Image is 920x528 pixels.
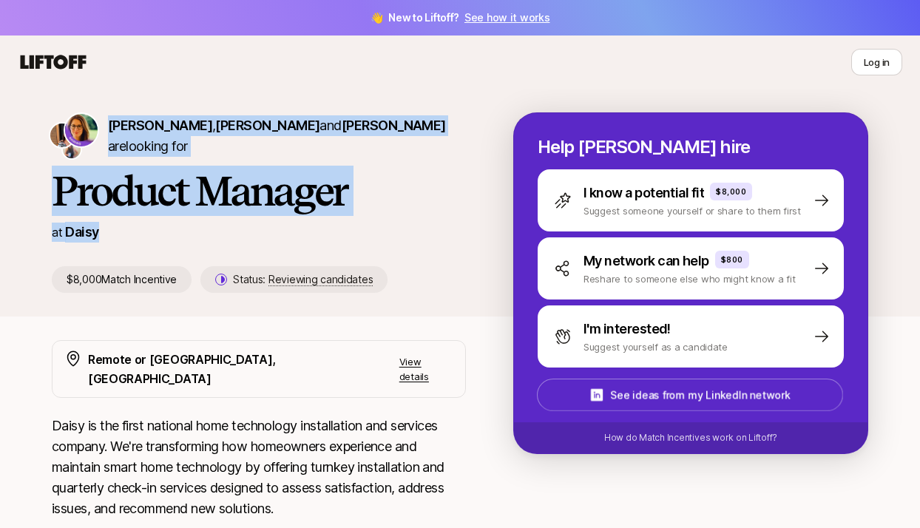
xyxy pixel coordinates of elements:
[721,254,743,265] p: $800
[319,118,445,133] span: and
[108,118,212,133] span: [PERSON_NAME]
[268,273,373,286] span: Reviewing candidates
[371,9,550,27] span: 👋 New to Liftoff?
[851,49,902,75] button: Log in
[108,115,466,157] p: are looking for
[65,114,98,146] img: Rebecca Hochreiter
[584,271,796,286] p: Reshare to someone else who might know a fit
[464,11,550,24] a: See how it works
[52,169,466,213] h1: Product Manager
[65,224,98,240] a: Daisy
[342,118,446,133] span: [PERSON_NAME]
[233,271,373,288] p: Status:
[716,186,746,197] p: $8,000
[538,137,844,158] p: Help [PERSON_NAME] hire
[537,379,843,411] button: See ideas from my LinkedIn network
[584,339,728,354] p: Suggest yourself as a candidate
[584,203,801,218] p: Suggest someone yourself or share to them first
[610,386,790,404] p: See ideas from my LinkedIn network
[584,183,704,203] p: I know a potential fit
[52,416,466,519] p: Daisy is the first national home technology installation and services company. We're transforming...
[604,431,777,444] p: How do Match Incentives work on Liftoff?
[584,319,671,339] p: I'm interested!
[52,266,192,293] p: $8,000 Match Incentive
[63,141,81,158] img: Lindsey Simmons
[399,354,453,384] p: View details
[215,118,319,133] span: [PERSON_NAME]
[212,118,319,133] span: ,
[50,123,74,147] img: Rachel Joksimovic
[52,223,62,242] p: at
[584,251,709,271] p: My network can help
[88,350,399,388] p: Remote or [GEOGRAPHIC_DATA], [GEOGRAPHIC_DATA]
